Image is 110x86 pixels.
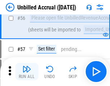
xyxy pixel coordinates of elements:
[61,63,84,80] button: Skip
[45,65,54,73] img: Undo
[69,74,78,79] div: Skip
[17,4,76,11] div: Unbilled Accrual ([DATE])
[37,45,56,53] div: Set filter
[17,15,25,21] span: # 56
[44,74,55,79] div: Undo
[38,63,61,80] button: Undo
[19,74,35,79] div: Run All
[69,65,77,73] img: Skip
[22,65,31,73] img: Run All
[86,4,92,10] img: Support
[15,63,38,80] button: Run All
[90,66,102,77] img: Main button
[61,47,82,52] div: pending...
[96,3,104,12] img: Settings menu
[6,3,14,12] img: Back
[17,46,25,52] span: # 57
